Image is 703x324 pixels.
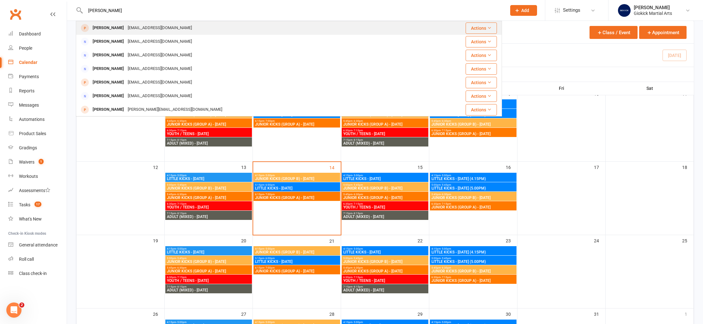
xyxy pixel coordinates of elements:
span: - 7:15pm [352,129,363,132]
span: - 5:00pm [441,174,451,177]
span: - 8:15pm [176,139,186,141]
div: [PERSON_NAME] [91,23,126,33]
a: Clubworx [8,6,23,22]
span: - 6:00pm [264,257,275,260]
span: JUNIOR KICKS (GROUP A) - [DATE] [431,279,515,283]
span: - 5:45pm [352,257,363,260]
span: 5:00pm [431,184,515,186]
span: - 7:15pm [441,276,451,279]
span: LITTLE KICKS - [DATE] [343,250,427,254]
span: 4:15pm [255,174,339,177]
span: JUNIOR KICKS (GROUP B) - [DATE] [343,186,427,190]
span: YOUTH / TEENS - [DATE] [343,132,427,136]
span: - 5:00pm [352,174,363,177]
span: YOUTH / TEENS - [DATE] [167,205,251,209]
div: [PERSON_NAME][EMAIL_ADDRESS][DOMAIN_NAME] [126,105,224,114]
span: - 5:45pm [176,184,186,186]
a: Reports [8,84,67,98]
span: - 8:15pm [176,285,186,288]
button: Appointment [639,26,687,39]
div: [EMAIL_ADDRESS][DOMAIN_NAME] [126,23,194,33]
span: ADULT (MIXED) - [DATE] [167,288,251,292]
a: Dashboard [8,27,67,41]
div: 29 [418,308,429,319]
div: 25 [682,235,694,246]
div: 28 [329,308,341,319]
a: Messages [8,98,67,112]
span: JUNIOR KICKS (GROUP A) - [DATE] [431,205,515,209]
span: 5:15pm [255,257,339,260]
span: JUNIOR KICKS (GROUP B) - [DATE] [255,250,339,254]
a: Class kiosk mode [8,266,67,281]
div: Dashboard [19,31,41,36]
div: 27 [241,308,253,319]
span: ADULT (MIXED) - [DATE] [167,141,251,145]
a: Workouts [8,169,67,184]
div: Waivers [19,159,34,165]
span: - 5:00pm [352,321,363,324]
a: Product Sales [8,127,67,141]
span: 5:45pm [431,193,515,196]
span: 1 [39,159,44,164]
button: Add [510,5,537,16]
div: [PERSON_NAME] [91,105,126,114]
span: 7:15pm [167,139,251,141]
a: Waivers 1 [8,155,67,169]
span: JUNIOR KICKS (GROUP B) - [DATE] [167,113,251,117]
span: 6:30pm [343,202,427,205]
div: [PERSON_NAME] [91,78,126,87]
span: LITTLE KICKS - [DATE] (5.00PM) [431,113,515,117]
span: JUNIOR KICKS (GROUP A) - [DATE] [343,122,427,126]
span: 5:00pm [343,184,427,186]
span: 7:15pm [343,139,427,141]
div: General attendance [19,242,58,247]
button: Actions [466,50,497,61]
span: 4:15pm [255,321,339,324]
span: JUNIOR KICKS (GROUP B) - [DATE] [167,260,251,264]
span: - 5:45pm [176,257,186,260]
div: [EMAIL_ADDRESS][DOMAIN_NAME] [126,91,194,101]
span: 4:15pm [343,247,427,250]
div: [PERSON_NAME] [91,91,126,101]
span: 4:15pm [167,174,251,177]
span: 6:30pm [431,129,515,132]
span: 5:45pm [431,120,515,122]
span: - 5:45pm [352,184,363,186]
span: JUNIOR KICKS (GROUP B) - [DATE] [343,260,427,264]
span: 6:30pm [167,276,251,279]
span: LITTLE KICKS - [DATE] [167,250,251,254]
span: JUNIOR KICKS (GROUP A) - [DATE] [167,196,251,200]
span: 6:30pm [431,276,515,279]
button: Actions [466,63,497,75]
span: 7:15pm [167,285,251,288]
span: 4:15pm [167,321,251,324]
div: [PERSON_NAME] [91,37,126,46]
button: Actions [466,36,497,47]
span: LITTLE KICKS - [DATE] (4.15PM) [431,250,515,254]
span: - 5:00pm [441,247,451,250]
div: Gradings [19,145,37,150]
span: 2 [19,302,24,308]
span: 6:30pm [343,276,427,279]
div: Payments [19,74,39,79]
div: 26 [153,308,164,319]
div: 14 [329,162,341,172]
span: 5:45pm [431,266,515,269]
div: [PERSON_NAME] [91,64,126,73]
div: 1 [685,308,694,319]
span: LITTLE KICKS - [DATE] (5.00PM) [431,186,515,190]
span: JUNIOR KICKS (GROUP B) - [DATE] [431,269,515,273]
div: Reports [19,88,34,93]
div: What's New [19,216,42,221]
div: 16 [506,162,517,172]
span: - 5:00pm [264,247,275,250]
button: Actions [466,22,497,34]
button: Class / Event [590,26,638,39]
span: JUNIOR KICKS (GROUP B) - [DATE] [431,196,515,200]
span: JUNIOR KICKS (GROUP A) - [DATE] [255,122,339,126]
div: [PERSON_NAME] [634,5,672,10]
span: - 7:15pm [176,276,186,279]
span: - 6:30pm [441,193,451,196]
div: 19 [153,235,164,246]
a: Payments [8,70,67,84]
